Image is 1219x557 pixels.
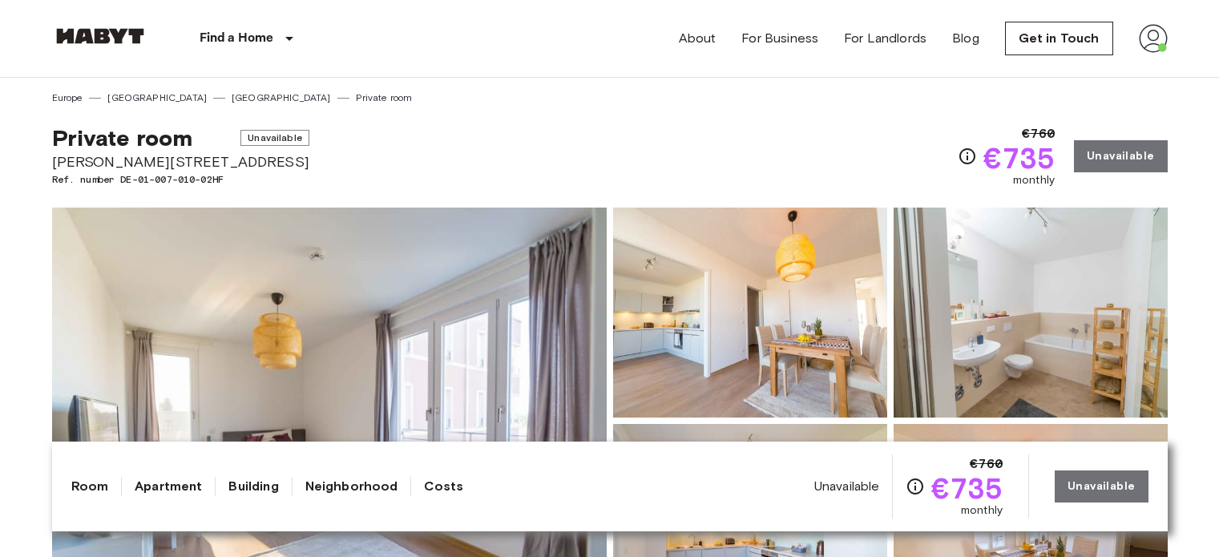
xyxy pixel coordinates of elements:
a: Neighborhood [305,477,398,496]
img: Picture of unit DE-01-007-010-02HF [894,208,1168,418]
a: [GEOGRAPHIC_DATA] [107,91,207,105]
a: Apartment [135,477,202,496]
span: Unavailable [240,130,309,146]
a: Get in Touch [1005,22,1113,55]
span: €735 [983,143,1055,172]
span: Ref. number DE-01-007-010-02HF [52,172,309,187]
a: Private room [356,91,413,105]
img: avatar [1139,24,1168,53]
p: Find a Home [200,29,274,48]
span: [PERSON_NAME][STREET_ADDRESS] [52,151,309,172]
a: About [679,29,716,48]
span: €735 [931,474,1003,503]
a: Building [228,477,278,496]
a: Europe [52,91,83,105]
span: €760 [1022,124,1055,143]
a: Costs [424,477,463,496]
a: [GEOGRAPHIC_DATA] [232,91,331,105]
span: Private room [52,124,193,151]
a: Room [71,477,109,496]
span: monthly [1013,172,1055,188]
span: Unavailable [814,478,880,495]
svg: Check cost overview for full price breakdown. Please note that discounts apply to new joiners onl... [906,477,925,496]
a: For Landlords [844,29,926,48]
svg: Check cost overview for full price breakdown. Please note that discounts apply to new joiners onl... [958,147,977,166]
span: €760 [970,454,1003,474]
img: Picture of unit DE-01-007-010-02HF [613,208,887,418]
img: Habyt [52,28,148,44]
span: monthly [961,503,1003,519]
a: For Business [741,29,818,48]
a: Blog [952,29,979,48]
